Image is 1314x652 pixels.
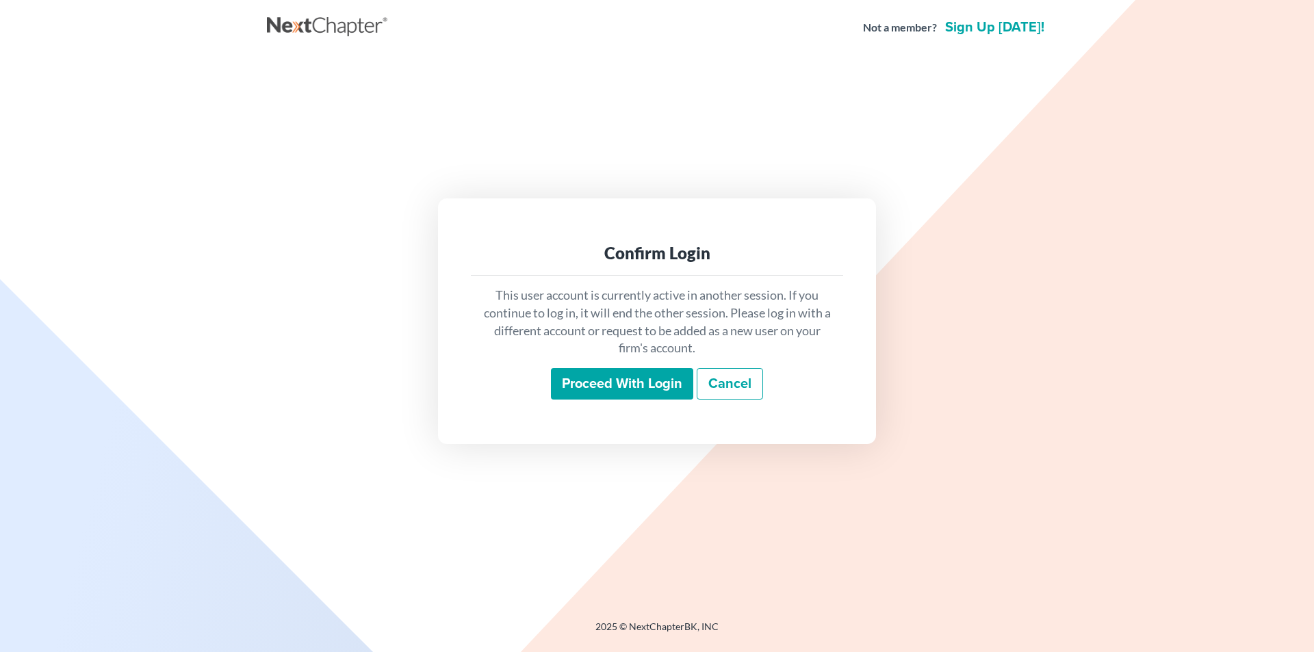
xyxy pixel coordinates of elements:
strong: Not a member? [863,20,937,36]
p: This user account is currently active in another session. If you continue to log in, it will end ... [482,287,832,357]
div: Confirm Login [482,242,832,264]
a: Cancel [697,368,763,400]
a: Sign up [DATE]! [942,21,1047,34]
div: 2025 © NextChapterBK, INC [267,620,1047,644]
input: Proceed with login [551,368,693,400]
